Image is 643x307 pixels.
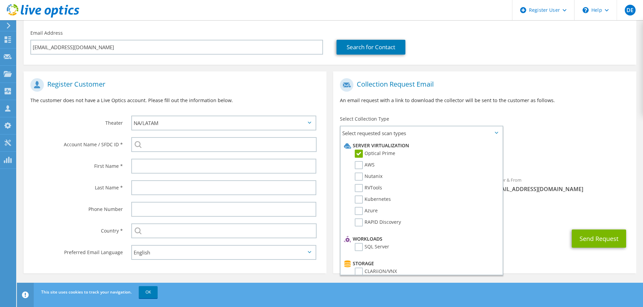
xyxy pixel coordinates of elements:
[625,5,636,16] span: DE
[30,97,320,104] p: The customer does not have a Live Optics account. Please fill out the information below.
[355,150,395,158] label: Optical Prime
[340,116,389,122] label: Select Collection Type
[30,30,63,36] label: Email Address
[337,40,405,55] a: Search for Contact
[491,185,629,193] span: [EMAIL_ADDRESS][DOMAIN_NAME]
[30,202,123,213] label: Phone Number
[30,137,123,148] label: Account Name / SFDC ID *
[355,268,397,276] label: CLARiiON/VNX
[41,289,132,295] span: This site uses cookies to track your navigation.
[30,245,123,256] label: Preferred Email Language
[30,78,316,92] h1: Register Customer
[30,116,123,126] label: Theater
[485,173,636,196] div: Sender & From
[355,161,375,169] label: AWS
[30,159,123,170] label: First Name *
[30,180,123,191] label: Last Name *
[30,223,123,234] label: Country *
[355,184,382,192] label: RVTools
[355,218,401,226] label: RAPID Discovery
[333,199,636,223] div: CC & Reply To
[340,78,626,92] h1: Collection Request Email
[342,259,499,268] li: Storage
[342,142,499,150] li: Server Virtualization
[340,97,629,104] p: An email request with a link to download the collector will be sent to the customer as follows.
[333,143,636,170] div: Requested Collections
[355,173,382,181] label: Nutanix
[342,235,499,243] li: Workloads
[341,126,502,140] span: Select requested scan types
[355,243,389,251] label: SQL Server
[572,229,626,248] button: Send Request
[583,7,589,13] svg: \n
[333,173,485,196] div: To
[355,207,378,215] label: Azure
[139,286,158,298] a: OK
[355,195,391,204] label: Kubernetes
